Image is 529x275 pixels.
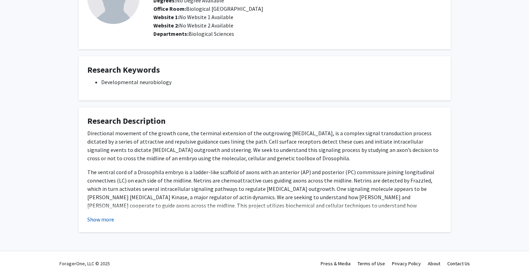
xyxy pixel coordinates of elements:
[153,5,186,12] b: Office Room:
[321,260,351,267] a: Press & Media
[392,260,421,267] a: Privacy Policy
[153,5,263,12] span: Biological [GEOGRAPHIC_DATA]
[87,65,442,75] h4: Research Keywords
[447,260,470,267] a: Contact Us
[5,244,30,270] iframe: Chat
[153,22,179,29] b: Website 2:
[189,30,234,37] span: Biological Sciences
[428,260,440,267] a: About
[87,168,442,226] p: The ventral cord of a Drosophila embryo is a ladder-like scaffold of axons with an anterior (AP) ...
[87,116,442,126] h4: Research Description
[153,22,233,29] span: No Website 2 Available
[358,260,385,267] a: Terms of Use
[87,215,114,224] button: Show more
[101,78,442,86] li: Developmental neurobiology
[87,129,442,162] p: Directional movement of the growth cone, the terminal extension of the outgrowing [MEDICAL_DATA],...
[153,14,179,21] b: Website 1:
[153,30,189,37] b: Departments:
[153,14,233,21] span: No Website 1 Available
